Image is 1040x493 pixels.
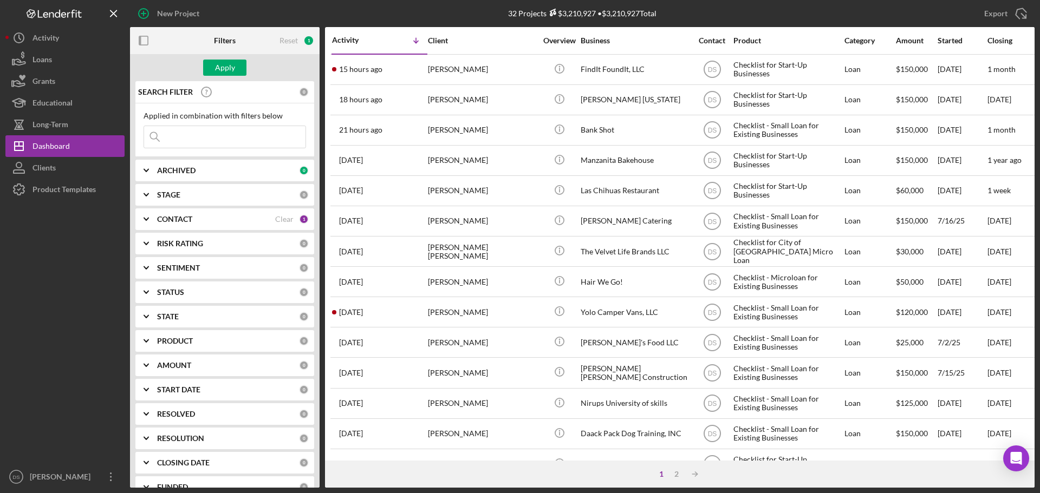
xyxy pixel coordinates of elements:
div: Checklist - Small Loan for Existing Businesses [733,298,842,326]
div: [DATE] [938,86,986,114]
div: Apply [215,60,235,76]
div: Bright Horizon Fence LLC [581,450,689,478]
span: $150,000 [896,368,928,377]
div: Nirups University of skills [581,389,689,418]
div: 1 [299,214,309,224]
div: Educational [32,92,73,116]
a: Dashboard [5,135,125,157]
time: 2025-07-22 21:30 [339,308,363,317]
div: $25,000 [896,328,937,357]
time: 1 week [987,186,1011,195]
text: DS [707,430,717,438]
div: Loan [844,146,895,175]
div: Activity [32,27,59,51]
div: Clients [32,157,56,181]
time: 2025-09-11 01:09 [339,65,382,74]
div: [PERSON_NAME] [428,328,536,357]
text: DS [707,96,717,104]
div: 0 [299,385,309,395]
div: Loan [844,267,895,296]
div: 0 [299,87,309,97]
button: Clients [5,157,125,179]
div: Export [984,3,1007,24]
div: [PERSON_NAME] [PERSON_NAME] Construction [581,358,689,387]
a: Activity [5,27,125,49]
div: [DATE] [938,389,986,418]
div: 0 [299,166,309,175]
b: STATUS [157,288,184,297]
time: 2025-07-15 20:17 [339,369,363,377]
div: [DATE] [938,267,986,296]
div: Loan [844,389,895,418]
div: 0 [299,360,309,370]
div: Checklist for Start-Up Businesses [733,55,842,84]
a: Grants [5,70,125,92]
div: Loan [844,176,895,205]
text: DS [707,278,717,286]
div: [PERSON_NAME] [428,267,536,296]
div: Contact [692,36,732,45]
div: Checklist for Start-Up Businesses [733,146,842,175]
div: [PERSON_NAME] [428,55,536,84]
b: RISK RATING [157,239,203,248]
span: $150,000 [896,216,928,225]
text: DS [707,248,717,255]
button: Loans [5,49,125,70]
button: Apply [203,60,246,76]
div: 0 [299,287,309,297]
div: 0 [299,482,309,492]
div: Amount [896,36,937,45]
div: Bank Shot [581,116,689,144]
div: 0 [299,263,309,273]
div: 32 Projects • $3,210,927 Total [508,9,656,18]
div: [PERSON_NAME] [US_STATE] [581,86,689,114]
div: Loan [844,116,895,144]
div: Applied in combination with filters below [144,111,306,120]
div: Checklist for Start-Up Businesses [733,86,842,114]
time: 2025-07-17 21:21 [339,338,363,347]
time: 2025-07-28 17:39 [339,216,363,225]
div: Started [938,36,986,45]
div: 0 [299,336,309,346]
b: RESOLVED [157,410,195,418]
b: ARCHIVED [157,166,196,175]
div: [PERSON_NAME] [428,86,536,114]
div: Loan [844,419,895,448]
div: [PERSON_NAME] [428,419,536,448]
span: $150,000 [896,95,928,104]
b: Filters [214,36,236,45]
div: 0 [299,312,309,321]
div: Daack Pack Dog Training, INC [581,419,689,448]
div: Checklist for City of [GEOGRAPHIC_DATA] Micro Loan [733,237,842,266]
div: 0 [299,190,309,200]
div: [PERSON_NAME] [428,298,536,326]
b: AMOUNT [157,361,191,370]
time: 2025-07-24 22:58 [339,278,363,286]
div: [PERSON_NAME] [27,466,97,490]
button: Long-Term [5,114,125,135]
time: [DATE] [987,429,1011,438]
div: Product Templates [32,179,96,203]
div: Business [581,36,689,45]
div: [PERSON_NAME] [PERSON_NAME] [428,237,536,266]
div: [PERSON_NAME]'s Food LLC [581,328,689,357]
b: RESOLUTION [157,434,204,443]
div: The Velvet Life Brands LLC [581,237,689,266]
span: $120,000 [896,307,928,317]
a: Product Templates [5,179,125,200]
div: Loan [844,55,895,84]
text: DS [707,400,717,407]
b: START DATE [157,385,200,394]
div: Client [428,36,536,45]
a: Educational [5,92,125,114]
div: Checklist - Small Loan for Existing Businesses [733,207,842,235]
time: 1 month [987,125,1016,134]
div: Loan [844,237,895,266]
div: Checklist for Start-Up Businesses [733,176,842,205]
text: DS [707,187,717,195]
div: Loan [844,86,895,114]
div: Dashboard [32,135,70,160]
text: DS [707,370,717,377]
